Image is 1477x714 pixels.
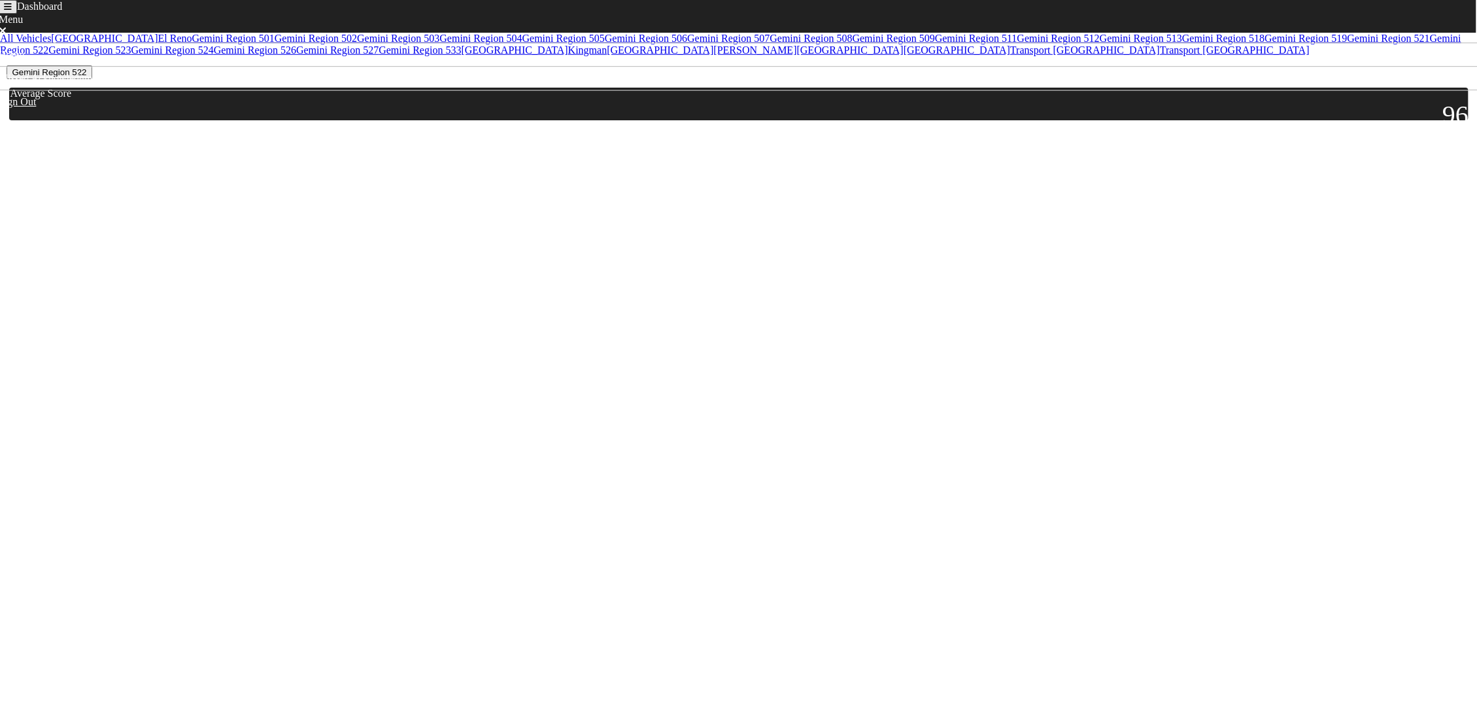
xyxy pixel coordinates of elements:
[1438,99,1468,130] div: 96
[17,1,62,12] span: Dashboard
[519,180,929,219] div: Congratulations on your outstanding driver management! Your team had no severe issues!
